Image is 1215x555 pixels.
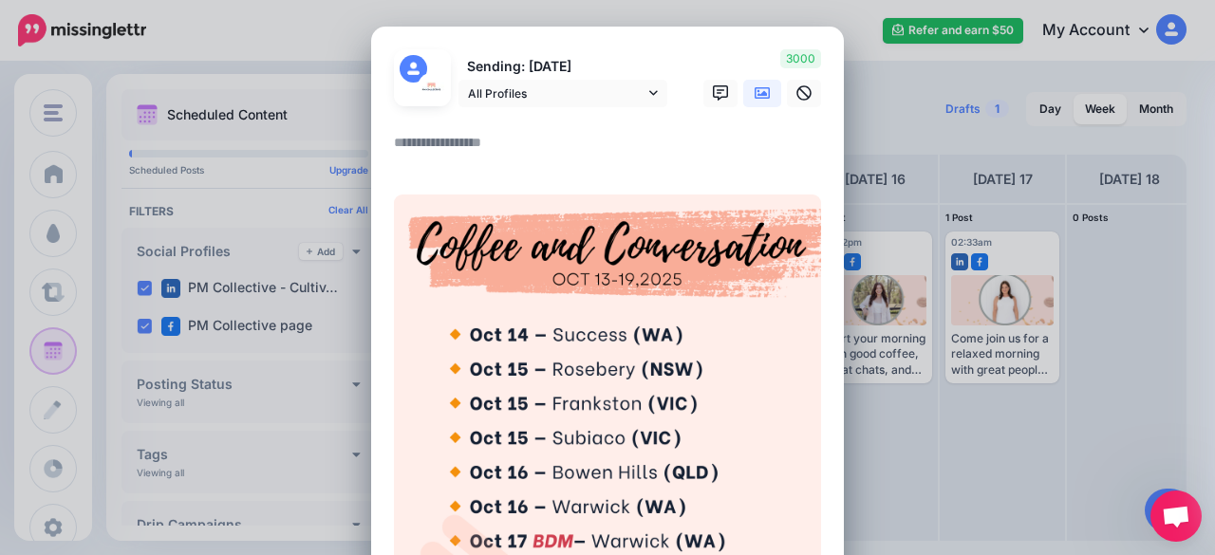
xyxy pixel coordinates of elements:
a: All Profiles [458,80,667,107]
p: Sending: [DATE] [458,56,667,78]
span: All Profiles [468,83,645,103]
img: 154382455_251587406621165_286239351165627804_n-bsa121791.jpg [418,73,445,101]
span: 3000 [780,49,821,68]
img: user_default_image.png [400,55,427,83]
